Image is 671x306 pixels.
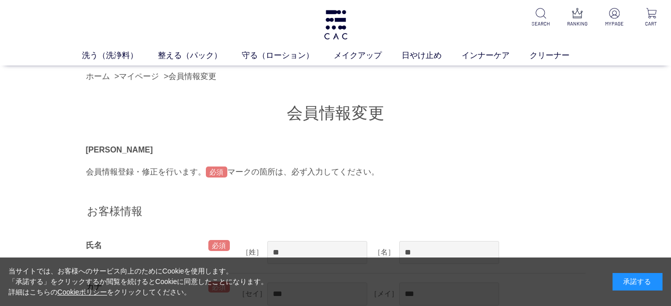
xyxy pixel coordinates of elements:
a: CART [640,8,663,27]
a: ホーム [86,72,110,80]
p: 会員情報登録・修正を行います。 マークの箇所は、必ず入力してください。 [86,166,586,178]
p: MYPAGE [603,20,626,27]
a: 守る（ローション） [242,49,334,61]
div: [PERSON_NAME] [86,144,586,156]
label: 氏名 [86,241,102,249]
a: MYPAGE [603,8,626,27]
p: RANKING [566,20,589,27]
a: Cookieポリシー [57,288,107,296]
a: クリーナー [530,49,590,61]
a: 日やけ止め [402,49,462,61]
label: ［姓］ [237,247,267,257]
li: > [164,70,219,82]
h1: 会員情報変更 [86,102,586,124]
div: 承諾する [613,273,663,290]
p: CART [640,20,663,27]
a: インナーケア [462,49,530,61]
a: 会員情報変更 [168,72,216,80]
a: メイクアップ [334,49,402,61]
a: SEARCH [529,8,552,27]
a: マイページ [119,72,159,80]
label: ［名］ [369,247,399,257]
p: SEARCH [529,20,552,27]
a: 洗う（洗浄料） [82,49,158,61]
div: 当サイトでは、お客様へのサービス向上のためにCookieを使用します。 「承諾する」をクリックするか閲覧を続けるとCookieに同意したことになります。 詳細はこちらの をクリックしてください。 [8,266,268,297]
p: お客様情報 [86,203,586,222]
a: 整える（パック） [158,49,242,61]
li: > [114,70,161,82]
a: RANKING [566,8,589,27]
img: logo [323,10,349,39]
